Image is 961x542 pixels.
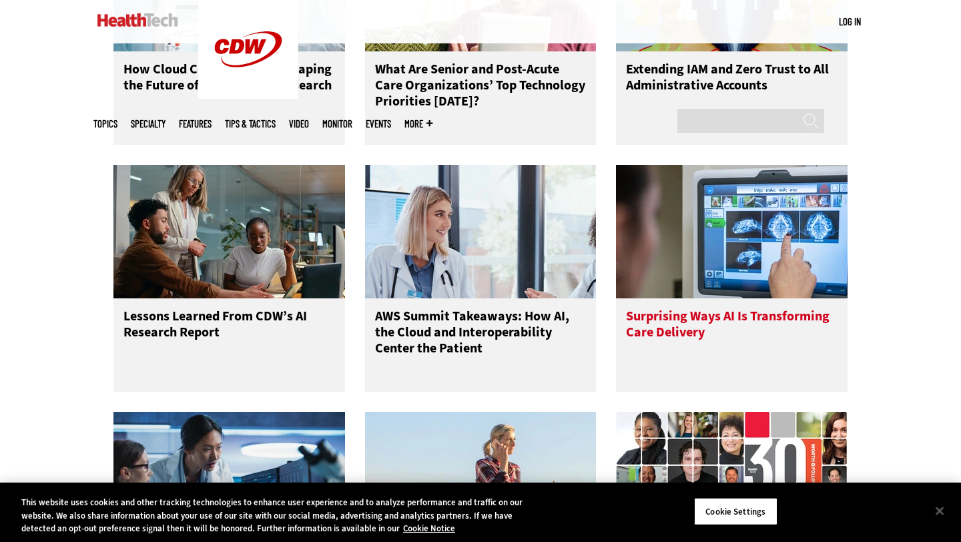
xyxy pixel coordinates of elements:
button: Close [925,496,954,525]
div: User menu [839,15,861,29]
button: Cookie Settings [694,497,777,525]
img: People reviewing research [113,165,345,298]
a: More information about your privacy [403,523,455,534]
span: Specialty [131,119,166,129]
div: This website uses cookies and other tracking technologies to enhance user experience and to analy... [21,496,529,535]
a: People reviewing research Lessons Learned From CDW’s AI Research Report [113,165,345,392]
img: Home [97,13,178,27]
h3: Surprising Ways AI Is Transforming Care Delivery [626,308,838,362]
a: Features [179,119,212,129]
a: Tips & Tactics [225,119,276,129]
h3: Lessons Learned From CDW’s AI Research Report [123,308,335,362]
img: Doctors discussing data in a meeting [365,165,597,298]
img: Xray machine in hospital [616,165,848,298]
a: Xray machine in hospital Surprising Ways AI Is Transforming Care Delivery [616,165,848,392]
a: Log in [839,15,861,27]
a: Events [366,119,391,129]
span: More [404,119,432,129]
a: Video [289,119,309,129]
span: Topics [93,119,117,129]
a: Doctors discussing data in a meeting AWS Summit Takeaways: How AI, the Cloud and Interoperability... [365,165,597,392]
a: MonITor [322,119,352,129]
a: CDW [198,88,298,102]
h3: AWS Summit Takeaways: How AI, the Cloud and Interoperability Center the Patient [375,308,587,362]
